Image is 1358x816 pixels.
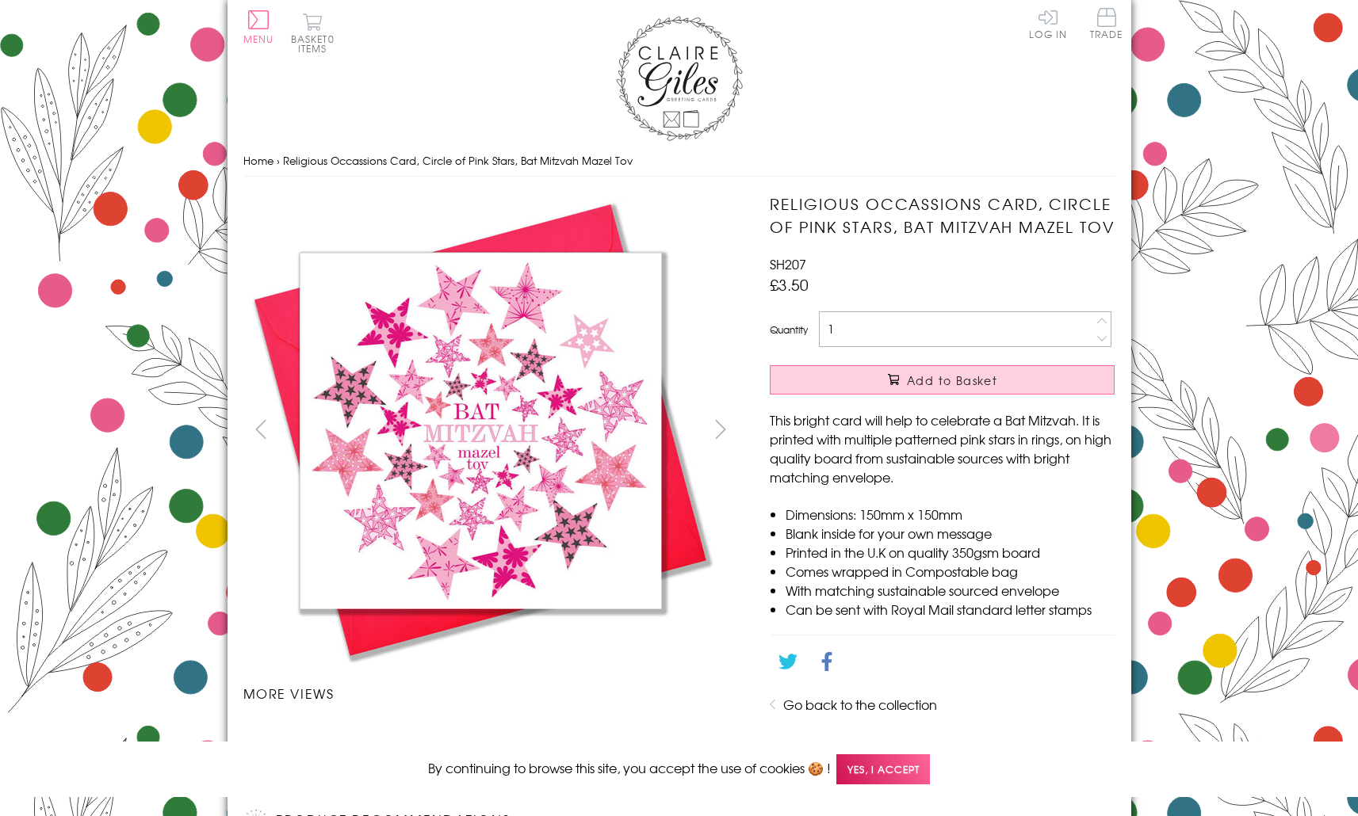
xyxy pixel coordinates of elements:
[786,562,1115,581] li: Comes wrapped in Compostable bag
[786,524,1115,543] li: Blank inside for your own message
[786,600,1115,619] li: Can be sent with Royal Mail standard letter stamps
[428,738,429,738] img: Religious Occassions Card, Circle of Pink Stars, Bat Mitzvah Mazel Tov
[783,695,937,714] a: Go back to the collection
[283,153,633,168] span: Religious Occassions Card, Circle of Pink Stars, Bat Mitzvah Mazel Tov
[907,372,997,388] span: Add to Basket
[770,273,809,296] span: £3.50
[1029,8,1067,39] a: Log In
[298,32,335,55] span: 0 items
[770,365,1115,395] button: Add to Basket
[243,10,274,44] button: Menu
[770,322,808,337] label: Quantity
[291,13,335,53] button: Basket0 items
[786,505,1115,524] li: Dimensions: 150mm x 150mm
[243,684,739,703] h3: More views
[243,719,367,753] li: Carousel Page 1 (Current Slide)
[1090,8,1123,39] span: Trade
[304,738,305,738] img: Religious Occassions Card, Circle of Pink Stars, Bat Mitzvah Mazel Tov
[277,153,280,168] span: ›
[243,193,719,668] img: Religious Occassions Card, Circle of Pink Stars, Bat Mitzvah Mazel Tov
[243,32,274,46] span: Menu
[367,719,491,753] li: Carousel Page 2
[770,410,1115,486] p: This bright card will help to celebrate a Bat Mitzvah. It is printed with multiple patterned pink...
[786,581,1115,600] li: With matching sustainable sourced envelope
[616,16,743,141] img: Claire Giles Greetings Cards
[770,254,806,273] span: SH207
[836,754,930,785] span: Yes, I accept
[243,719,739,753] ul: Carousel Pagination
[786,543,1115,562] li: Printed in the U.K on quality 350gsm board
[702,411,738,447] button: next
[243,411,279,447] button: prev
[1090,8,1123,42] a: Trade
[243,145,1115,177] nav: breadcrumbs
[243,153,274,168] a: Home
[770,193,1115,238] h1: Religious Occassions Card, Circle of Pink Stars, Bat Mitzvah Mazel Tov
